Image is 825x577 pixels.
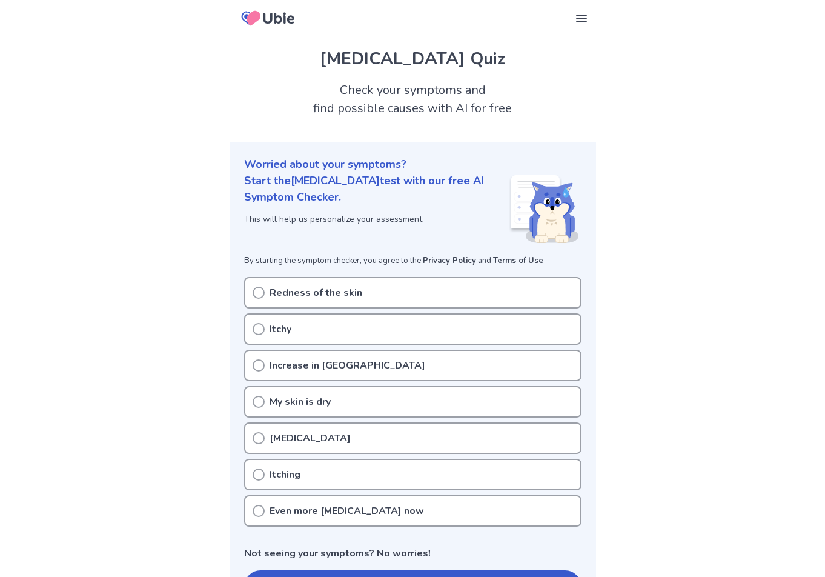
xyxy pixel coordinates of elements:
a: Privacy Policy [423,255,476,266]
p: This will help us personalize your assessment. [244,213,509,225]
p: By starting the symptom checker, you agree to the and [244,255,581,267]
h1: [MEDICAL_DATA] Quiz [244,46,581,72]
p: Worried about your symptoms? [244,156,581,173]
p: Redness of the skin [270,285,362,300]
p: Start the [MEDICAL_DATA] test with our free AI Symptom Checker. [244,173,509,205]
h2: Check your symptoms and find possible causes with AI for free [230,81,596,118]
p: My skin is dry [270,395,331,409]
a: Terms of Use [493,255,543,266]
p: Itchy [270,322,291,336]
p: Not seeing your symptoms? No worries! [244,546,581,561]
p: Itching [270,467,300,482]
p: Increase in [GEOGRAPHIC_DATA] [270,358,425,373]
p: Even more [MEDICAL_DATA] now [270,504,424,518]
img: Shiba [509,175,579,243]
p: [MEDICAL_DATA] [270,431,351,445]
